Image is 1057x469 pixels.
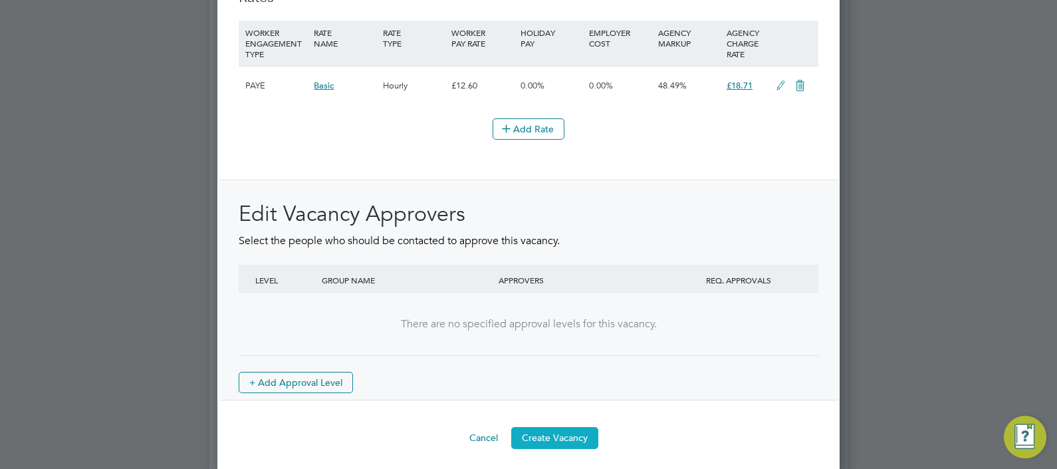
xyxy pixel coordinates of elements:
[459,427,509,448] button: Cancel
[448,67,517,105] div: £12.60
[239,200,818,228] h2: Edit Vacancy Approvers
[517,21,586,55] div: HOLIDAY PAY
[589,80,613,91] span: 0.00%
[252,265,318,295] div: LEVEL
[521,80,544,91] span: 0.00%
[723,21,769,66] div: AGENCY CHARGE RATE
[586,21,654,55] div: EMPLOYER COST
[242,21,310,66] div: WORKER ENGAGEMENT TYPE
[658,80,687,91] span: 48.49%
[239,372,353,393] button: + Add Approval Level
[380,21,448,55] div: RATE TYPE
[495,265,672,295] div: APPROVERS
[727,80,753,91] span: £18.71
[242,67,310,105] div: PAYE
[318,265,495,295] div: GROUP NAME
[672,265,805,295] div: REQ. APPROVALS
[448,21,517,55] div: WORKER PAY RATE
[239,234,560,247] span: Select the people who should be contacted to approve this vacancy.
[511,427,598,448] button: Create Vacancy
[1004,416,1046,458] button: Engage Resource Center
[380,67,448,105] div: Hourly
[314,80,334,91] span: Basic
[252,317,805,331] div: There are no specified approval levels for this vacancy.
[655,21,723,55] div: AGENCY MARKUP
[310,21,379,55] div: RATE NAME
[493,118,564,140] button: Add Rate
